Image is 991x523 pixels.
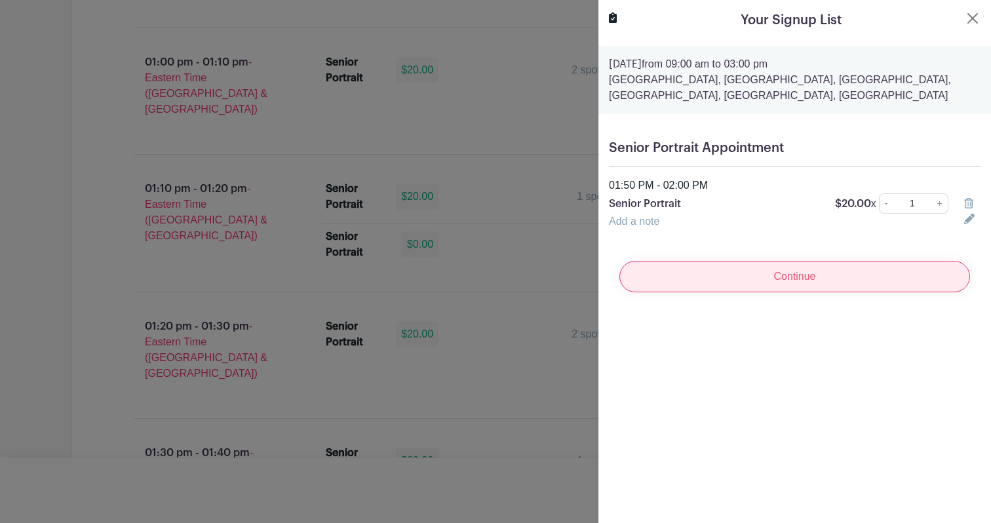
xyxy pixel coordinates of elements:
a: - [879,193,893,214]
a: + [932,193,948,214]
h5: Your Signup List [741,10,842,30]
span: x [871,198,876,209]
p: from 09:00 am to 03:00 pm [609,56,981,72]
p: $20.00 [835,196,876,212]
button: Close [965,10,981,26]
strong: [DATE] [609,59,642,69]
div: 01:50 PM - 02:00 PM [601,178,988,193]
p: Senior Portrait [609,196,819,212]
p: [GEOGRAPHIC_DATA], [GEOGRAPHIC_DATA], [GEOGRAPHIC_DATA], [GEOGRAPHIC_DATA], [GEOGRAPHIC_DATA], [G... [609,72,981,104]
h5: Senior Portrait Appointment [609,140,981,156]
input: Continue [619,261,970,292]
a: Add a note [609,216,659,227]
